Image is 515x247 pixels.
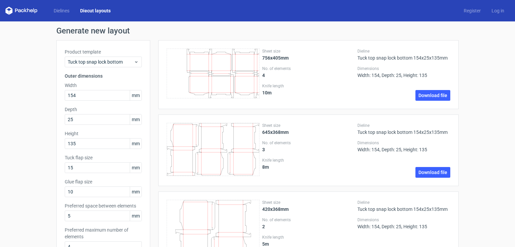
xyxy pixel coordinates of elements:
[357,140,450,146] label: Dimensions
[65,73,142,79] h3: Outer dimensions
[357,217,450,229] div: Width: 154, Depth: 25, Height: 135
[65,227,142,240] label: Preferred maximum number of elements
[262,83,355,89] label: Knife length
[262,130,289,135] strong: 645x368mm
[65,49,142,55] label: Product template
[262,164,269,170] strong: 8 m
[65,130,142,137] label: Height
[48,7,75,14] a: Dielines
[68,59,134,65] span: Tuck top snap lock bottom
[65,106,142,113] label: Depth
[262,207,289,212] strong: 420x368mm
[262,49,355,54] label: Sheet size
[262,235,355,240] label: Knife length
[65,202,142,209] label: Preferred space between elements
[357,49,450,54] label: Dieline
[262,241,269,247] strong: 5 m
[357,123,450,135] div: Tuck top snap lock bottom 154x25x135mm
[357,49,450,61] div: Tuck top snap lock bottom 154x25x135mm
[262,224,265,229] strong: 2
[262,147,265,152] strong: 3
[458,7,486,14] a: Register
[130,211,141,221] span: mm
[262,55,289,61] strong: 756x405mm
[262,90,272,95] strong: 10 m
[130,90,141,100] span: mm
[357,217,450,223] label: Dimensions
[262,200,355,205] label: Sheet size
[262,140,355,146] label: No. of elements
[65,178,142,185] label: Glue flap size
[130,187,141,197] span: mm
[130,139,141,149] span: mm
[130,163,141,173] span: mm
[130,114,141,125] span: mm
[56,27,459,35] h1: Generate new layout
[357,66,450,78] div: Width: 154, Depth: 25, Height: 135
[262,73,265,78] strong: 4
[415,90,450,101] a: Download file
[415,167,450,178] a: Download file
[357,140,450,152] div: Width: 154, Depth: 25, Height: 135
[65,82,142,89] label: Width
[486,7,510,14] a: Log in
[262,158,355,163] label: Knife length
[357,200,450,212] div: Tuck top snap lock bottom 154x25x135mm
[262,66,355,71] label: No. of elements
[262,217,355,223] label: No. of elements
[357,66,450,71] label: Dimensions
[75,7,116,14] a: Diecut layouts
[262,123,355,128] label: Sheet size
[65,154,142,161] label: Tuck flap size
[357,123,450,128] label: Dieline
[357,200,450,205] label: Dieline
